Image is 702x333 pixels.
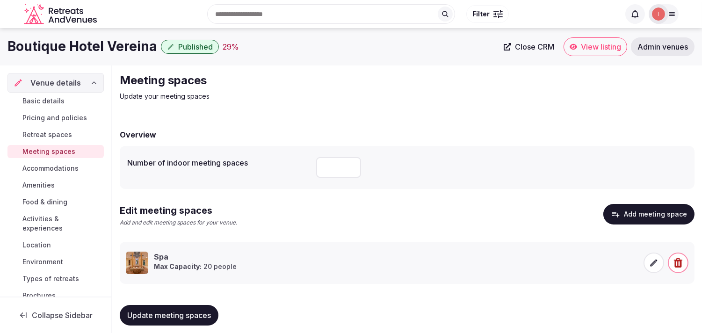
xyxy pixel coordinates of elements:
label: Number of indoor meeting spaces [127,159,309,166]
img: Irene Gonzales [652,7,665,21]
a: Close CRM [498,37,560,56]
button: 29% [223,41,239,52]
a: Visit the homepage [24,4,99,25]
p: 20 people [154,262,237,271]
a: Environment [7,255,104,268]
p: Add and edit meeting spaces for your venue. [120,219,237,227]
a: Meeting spaces [7,145,104,158]
span: Filter [472,9,490,19]
div: 29 % [223,41,239,52]
span: Activities & experiences [22,214,100,233]
button: Add meeting space [603,204,695,224]
span: Close CRM [515,42,554,51]
span: Basic details [22,96,65,106]
a: Amenities [7,179,104,192]
button: Update meeting spaces [120,305,218,326]
span: Pricing and policies [22,113,87,123]
span: Accommodations [22,164,79,173]
span: Retreat spaces [22,130,72,139]
a: Food & dining [7,195,104,209]
span: Amenities [22,181,55,190]
h3: Spa [154,252,237,262]
button: Collapse Sidebar [7,305,104,326]
h1: Boutique Hotel Vereina [7,37,157,56]
span: Venue details [30,77,81,88]
a: Accommodations [7,162,104,175]
span: Update meeting spaces [127,311,211,320]
h2: Overview [120,129,156,140]
span: Location [22,240,51,250]
a: View listing [564,37,627,56]
a: Retreat spaces [7,128,104,141]
span: Food & dining [22,197,67,207]
h2: Meeting spaces [120,73,434,88]
a: Location [7,239,104,252]
button: Filter [466,5,509,23]
span: Environment [22,257,63,267]
img: Spa [126,252,148,274]
p: Update your meeting spaces [120,92,434,101]
span: Brochures [22,291,56,300]
a: Types of retreats [7,272,104,285]
svg: Retreats and Venues company logo [24,4,99,25]
span: Meeting spaces [22,147,75,156]
h2: Edit meeting spaces [120,204,237,217]
a: Pricing and policies [7,111,104,124]
span: Types of retreats [22,274,79,283]
a: Admin venues [631,37,695,56]
a: Activities & experiences [7,212,104,235]
span: Admin venues [637,42,688,51]
span: Collapse Sidebar [32,311,93,320]
strong: Max Capacity: [154,262,202,270]
button: Published [161,40,219,54]
a: Basic details [7,94,104,108]
a: Brochures [7,289,104,302]
span: View listing [581,42,621,51]
span: Published [178,42,213,51]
